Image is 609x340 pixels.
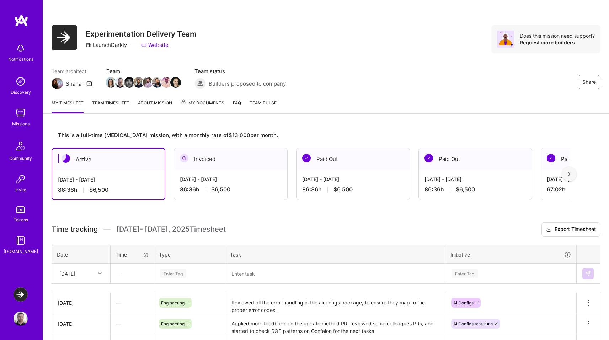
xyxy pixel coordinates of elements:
div: Request more builders [520,39,595,46]
img: User Avatar [14,312,28,326]
a: User Avatar [12,312,30,326]
img: Invite [14,172,28,186]
span: Engineering [161,321,185,326]
span: Team architect [52,68,92,75]
div: Invite [15,186,26,194]
div: This is a full-time [MEDICAL_DATA] mission, with a monthly rate of $13,000 per month. [52,131,569,139]
img: Submit [585,271,591,276]
textarea: Applied more feedback on the update method PR, reviewed some colleagues PRs, and started to check... [226,314,444,334]
span: [DATE] - [DATE] , 2025 Timesheet [116,225,226,234]
div: 86:36 h [424,186,526,193]
div: Paid Out [419,148,532,170]
a: Website [141,41,169,49]
span: Share [582,79,596,86]
th: Date [52,245,111,264]
a: My timesheet [52,99,84,113]
img: Team Member Avatar [133,77,144,88]
img: logo [14,14,28,27]
img: Team Architect [52,78,63,89]
div: Time [116,251,149,258]
span: $6,500 [211,186,230,193]
div: [DATE] [58,320,105,328]
a: My Documents [181,99,224,113]
img: Paid Out [547,154,555,162]
a: About Mission [138,99,172,113]
div: Tokens [14,216,28,223]
div: Missions [12,120,30,128]
a: LaunchDarkly: Experimentation Delivery Team [12,287,30,302]
div: 86:36 h [302,186,404,193]
i: icon CompanyGray [86,42,91,48]
div: 86:36 h [58,186,159,194]
span: My Documents [181,99,224,107]
a: Team Member Avatar [162,76,171,88]
img: Paid Out [302,154,311,162]
th: Type [154,245,225,264]
div: Enter Tag [452,268,478,279]
i: icon Download [546,226,552,233]
div: Paid Out [297,148,410,170]
div: [DATE] - [DATE] [180,176,282,183]
img: Team Member Avatar [115,77,125,88]
a: Team Pulse [250,99,277,113]
img: Team Member Avatar [152,77,162,88]
i: icon Chevron [98,272,102,275]
div: [DATE] [58,299,105,307]
button: Share [578,75,600,89]
img: Invoiced [180,154,188,162]
span: Engineering [161,300,185,306]
span: Team [106,68,180,75]
button: Export Timesheet [541,222,600,237]
span: Builders proposed to company [209,80,286,87]
img: Team Member Avatar [106,77,116,88]
h3: Experimentation Delivery Team [86,29,197,38]
div: Discovery [11,88,31,96]
div: LaunchDarkly [86,41,127,49]
img: Builders proposed to company [194,78,206,89]
span: AI Configs test-runs [453,321,493,326]
a: Team Member Avatar [125,76,134,88]
span: Team status [194,68,286,75]
img: Avatar [497,31,514,48]
div: [DOMAIN_NAME] [4,248,38,255]
div: — [111,314,154,333]
div: Notifications [8,55,33,63]
span: $6,500 [333,186,353,193]
a: Team Member Avatar [134,76,143,88]
div: [DATE] - [DATE] [58,176,159,183]
div: [DATE] - [DATE] [424,176,526,183]
i: icon Mail [86,81,92,86]
div: [DATE] [59,270,75,277]
a: Team Member Avatar [153,76,162,88]
img: right [568,172,571,177]
img: Active [62,154,70,163]
div: Community [9,155,32,162]
span: Team Pulse [250,100,277,106]
a: FAQ [233,99,241,113]
span: Ai Configs [453,300,474,306]
a: Team Member Avatar [116,76,125,88]
a: Team Member Avatar [143,76,153,88]
th: Task [225,245,445,264]
img: Community [12,137,29,155]
span: Time tracking [52,225,98,234]
textarea: Reviewed all the error handling in the aiconfigs package, to ensure they map to the proper error ... [226,293,444,313]
img: guide book [14,233,28,248]
div: — [111,293,154,312]
img: Paid Out [424,154,433,162]
div: [DATE] - [DATE] [302,176,404,183]
div: Enter Tag [160,268,186,279]
a: Team Member Avatar [106,76,116,88]
img: Company Logo [52,25,77,50]
img: teamwork [14,106,28,120]
div: — [111,264,153,283]
span: $6,500 [89,186,108,194]
div: Active [52,149,165,170]
img: discovery [14,74,28,88]
img: bell [14,41,28,55]
img: Team Member Avatar [161,77,172,88]
div: Shahar [66,80,84,87]
span: $6,500 [456,186,475,193]
div: Initiative [450,250,571,259]
a: Team Member Avatar [171,76,180,88]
